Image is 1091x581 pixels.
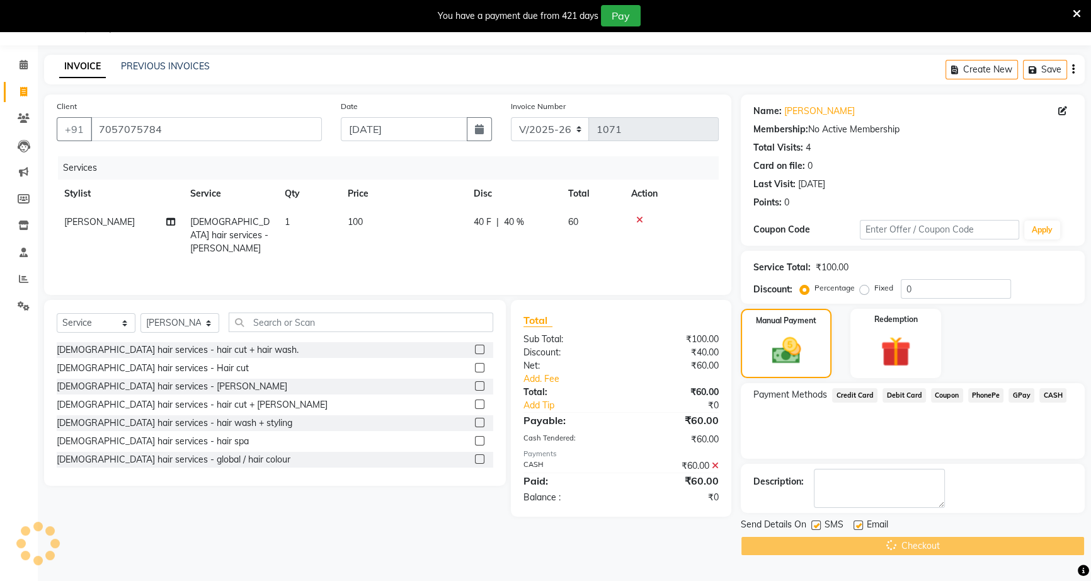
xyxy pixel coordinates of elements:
div: Coupon Code [753,223,860,236]
div: You have a payment due from 421 days [438,9,598,23]
div: [DEMOGRAPHIC_DATA] hair services - global / hair colour [57,453,290,466]
div: ₹60.00 [621,473,728,488]
div: Cash Tendered: [514,433,621,446]
th: Qty [277,180,340,208]
div: [DEMOGRAPHIC_DATA] hair services - [PERSON_NAME] [57,380,287,393]
div: Points: [753,196,782,209]
div: Card on file: [753,159,805,173]
div: Last Visit: [753,178,796,191]
div: Payable: [514,413,621,428]
label: Fixed [874,282,893,294]
div: Description: [753,475,804,488]
button: +91 [57,117,92,141]
span: Send Details On [741,518,806,534]
div: Sub Total: [514,333,621,346]
div: [DEMOGRAPHIC_DATA] hair services - hair spa [57,435,249,448]
div: ₹60.00 [621,433,728,446]
label: Redemption [874,314,918,325]
img: _gift.svg [871,333,920,371]
span: PhonePe [968,388,1004,403]
div: 4 [806,141,811,154]
a: PREVIOUS INVOICES [121,60,210,72]
span: SMS [825,518,843,534]
div: Paid: [514,473,621,488]
div: [DEMOGRAPHIC_DATA] hair services - Hair cut [57,362,249,375]
th: Stylist [57,180,183,208]
div: ₹60.00 [621,413,728,428]
div: Total: [514,386,621,399]
span: Payment Methods [753,388,827,401]
label: Invoice Number [511,101,566,112]
div: [DEMOGRAPHIC_DATA] hair services - hair wash + styling [57,417,292,430]
div: 0 [784,196,789,209]
label: Date [341,101,358,112]
div: Service Total: [753,261,811,274]
span: 40 % [504,216,524,229]
button: Save [1023,60,1067,79]
div: Net: [514,359,621,372]
div: Services [58,156,728,180]
span: 40 F [474,216,491,229]
div: CASH [514,459,621,473]
label: Manual Payment [756,315,816,326]
div: ₹60.00 [621,386,728,399]
div: Payments [523,449,719,459]
th: Action [624,180,719,208]
div: [DATE] [798,178,825,191]
button: Pay [601,5,641,26]
th: Total [561,180,624,208]
span: Credit Card [832,388,877,403]
span: [DEMOGRAPHIC_DATA] hair services - [PERSON_NAME] [190,216,270,254]
span: Debit Card [883,388,926,403]
div: Total Visits: [753,141,803,154]
span: Coupon [931,388,963,403]
th: Disc [466,180,561,208]
label: Client [57,101,77,112]
span: [PERSON_NAME] [64,216,135,227]
input: Search or Scan [229,313,493,332]
a: INVOICE [59,55,106,78]
input: Search by Name/Mobile/Email/Code [91,117,322,141]
div: Discount: [514,346,621,359]
span: Total [523,314,552,327]
div: No Active Membership [753,123,1072,136]
a: Add. Fee [514,372,729,386]
div: ₹60.00 [621,359,728,372]
th: Service [183,180,277,208]
a: [PERSON_NAME] [784,105,855,118]
div: ₹0 [639,399,728,412]
div: Balance : [514,491,621,504]
span: 1 [285,216,290,227]
div: ₹60.00 [621,459,728,473]
div: [DEMOGRAPHIC_DATA] hair services - hair cut + [PERSON_NAME] [57,398,328,411]
th: Price [340,180,466,208]
button: Create New [945,60,1018,79]
a: Add Tip [514,399,639,412]
div: Discount: [753,283,792,296]
span: Email [867,518,888,534]
span: GPay [1008,388,1034,403]
div: ₹100.00 [816,261,848,274]
span: | [496,216,499,229]
img: _cash.svg [763,334,810,367]
div: [DEMOGRAPHIC_DATA] hair services - hair cut + hair wash. [57,343,299,357]
div: ₹100.00 [621,333,728,346]
div: ₹40.00 [621,346,728,359]
label: Percentage [814,282,855,294]
span: 100 [348,216,363,227]
div: Name: [753,105,782,118]
input: Enter Offer / Coupon Code [860,220,1019,239]
span: CASH [1039,388,1066,403]
div: Membership: [753,123,808,136]
div: 0 [808,159,813,173]
div: ₹0 [621,491,728,504]
button: Apply [1024,221,1060,239]
span: 60 [568,216,578,227]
